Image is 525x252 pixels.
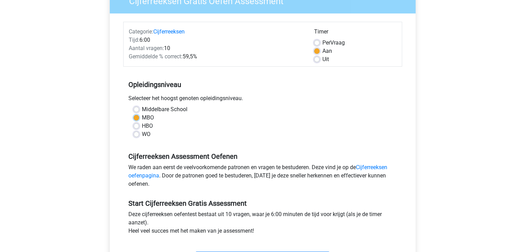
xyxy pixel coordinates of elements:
[322,39,345,47] label: Vraag
[123,94,402,105] div: Selecteer het hoogst genoten opleidingsniveau.
[124,44,309,52] div: 10
[142,105,187,114] label: Middelbare School
[314,28,397,39] div: Timer
[128,152,397,161] h5: Cijferreeksen Assessment Oefenen
[124,36,309,44] div: 6:00
[153,28,185,35] a: Cijferreeksen
[142,130,150,138] label: WO
[128,199,397,207] h5: Start Cijferreeksen Gratis Assessment
[128,78,397,91] h5: Opleidingsniveau
[123,163,402,191] div: We raden aan eerst de veelvoorkomende patronen en vragen te bestuderen. Deze vind je op de . Door...
[129,28,153,35] span: Categorie:
[142,114,154,122] label: MBO
[129,53,183,60] span: Gemiddelde % correct:
[142,122,153,130] label: HBO
[129,45,164,51] span: Aantal vragen:
[322,55,329,64] label: Uit
[123,210,402,238] div: Deze cijferreeksen oefentest bestaat uit 10 vragen, waar je 6:00 minuten de tijd voor krijgt (als...
[129,37,139,43] span: Tijd:
[322,39,330,46] span: Per
[322,47,332,55] label: Aan
[124,52,309,61] div: 59,5%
